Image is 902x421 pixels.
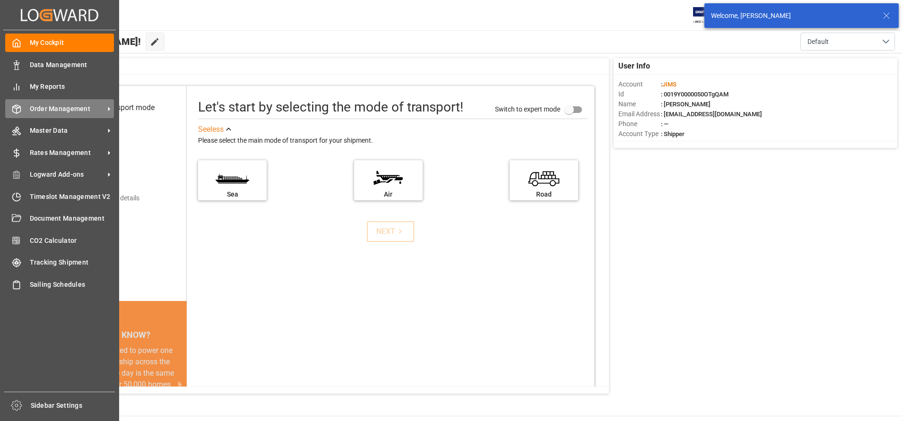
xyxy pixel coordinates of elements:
span: : [661,81,676,88]
a: My Reports [5,77,114,96]
span: My Cockpit [30,38,114,48]
a: My Cockpit [5,34,114,52]
span: Document Management [30,214,114,223]
span: Data Management [30,60,114,70]
span: Rates Management [30,148,104,158]
a: Data Management [5,55,114,74]
span: JIMS [662,81,676,88]
button: open menu [800,33,895,51]
span: Default [807,37,829,47]
span: : — [661,120,668,128]
div: See less [198,124,224,135]
span: Master Data [30,126,104,136]
span: Email Address [618,109,661,119]
span: Account [618,79,661,89]
div: Please select the main mode of transport for your shipment. [198,135,588,146]
span: : Shipper [661,130,685,137]
div: Air [359,189,418,199]
span: Sailing Schedules [30,280,114,290]
a: Sailing Schedules [5,275,114,293]
a: Timeslot Management V2 [5,187,114,206]
a: Tracking Shipment [5,253,114,272]
span: User Info [618,60,650,72]
span: Sidebar Settings [31,401,115,411]
div: Let's start by selecting the mode of transport! [198,97,463,117]
span: Name [618,99,661,109]
span: : 0019Y0000050OTgQAM [661,91,729,98]
span: Id [618,89,661,99]
span: My Reports [30,82,114,92]
span: Tracking Shipment [30,258,114,267]
span: Account Type [618,129,661,139]
div: Welcome, [PERSON_NAME] [711,11,874,21]
a: Document Management [5,209,114,228]
span: Switch to expert mode [495,105,560,113]
button: NEXT [367,221,414,242]
span: Timeslot Management V2 [30,192,114,202]
a: CO2 Calculator [5,231,114,249]
div: Add shipping details [80,193,139,203]
span: Phone [618,119,661,129]
div: NEXT [376,226,405,237]
span: Hello [PERSON_NAME]! [39,33,141,51]
span: Order Management [30,104,104,114]
span: Logward Add-ons [30,170,104,180]
div: Road [514,189,573,199]
span: : [PERSON_NAME] [661,101,711,108]
div: Sea [203,189,262,199]
span: : [EMAIL_ADDRESS][DOMAIN_NAME] [661,111,762,118]
img: Exertis%20JAM%20-%20Email%20Logo.jpg_1722504956.jpg [693,7,726,24]
div: Select transport mode [81,102,155,113]
span: CO2 Calculator [30,236,114,246]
